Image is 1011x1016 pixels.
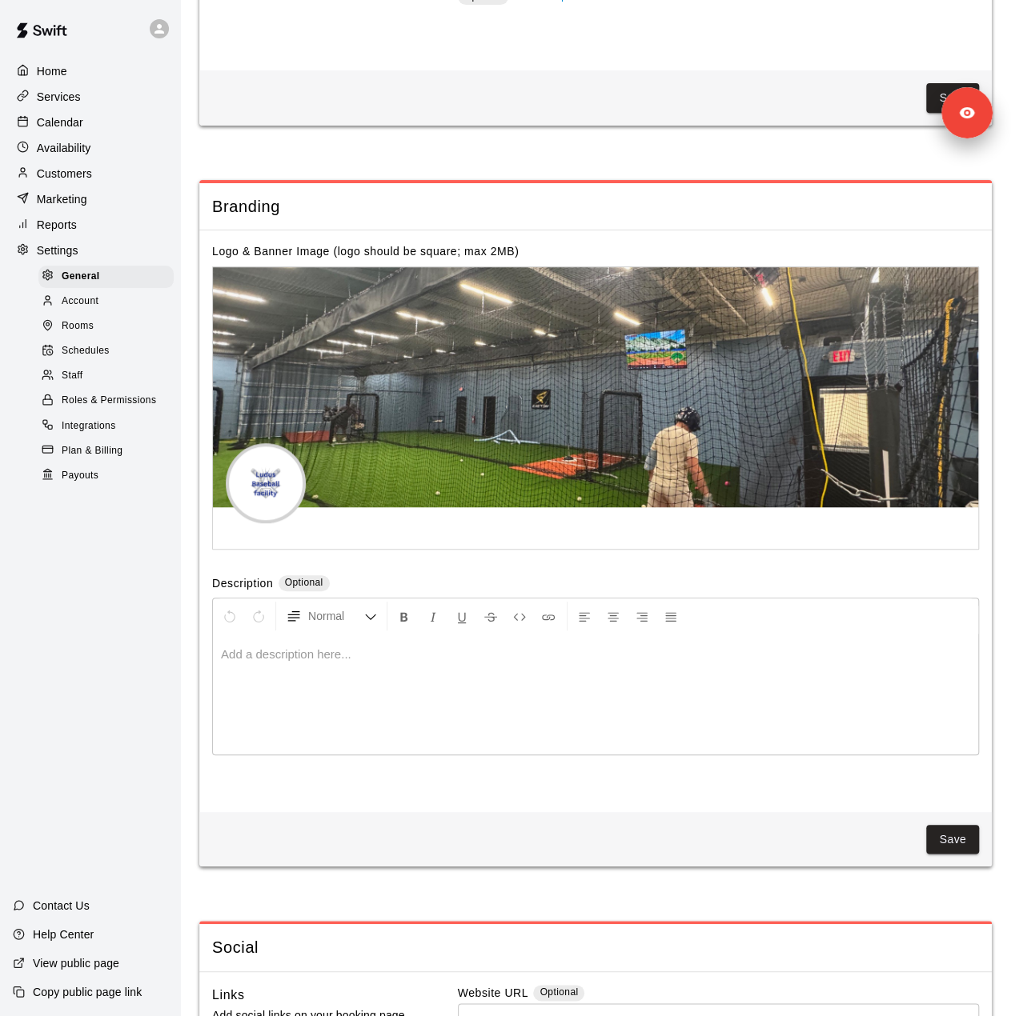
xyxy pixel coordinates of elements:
[37,217,77,233] p: Reports
[38,315,174,338] div: Rooms
[600,602,627,630] button: Center Align
[37,191,87,207] p: Marketing
[62,418,116,434] span: Integrations
[448,602,475,630] button: Format Underline
[38,438,180,463] a: Plan & Billing
[38,314,180,339] a: Rooms
[308,608,364,624] span: Normal
[212,575,273,594] label: Description
[391,602,418,630] button: Format Bold
[38,463,180,488] a: Payouts
[216,602,243,630] button: Undo
[38,264,180,289] a: General
[477,602,504,630] button: Format Strikethrough
[38,414,180,438] a: Integrations
[212,937,979,958] span: Social
[37,89,81,105] p: Services
[212,245,519,258] label: Logo & Banner Image (logo should be square; max 2MB)
[62,318,94,334] span: Rooms
[38,440,174,462] div: Plan & Billing
[212,985,245,1006] h6: Links
[37,140,91,156] p: Availability
[506,602,533,630] button: Insert Code
[33,984,142,1000] p: Copy public page link
[38,390,174,412] div: Roles & Permissions
[279,602,383,630] button: Formatting Options
[540,986,578,998] span: Optional
[13,110,167,134] a: Calendar
[926,825,979,854] button: Save
[419,602,447,630] button: Format Italics
[926,83,979,113] button: Save
[657,602,684,630] button: Justify Align
[33,898,90,914] p: Contact Us
[38,339,180,364] a: Schedules
[38,340,174,362] div: Schedules
[38,364,180,389] a: Staff
[13,187,167,211] a: Marketing
[458,985,528,1003] label: Website URL
[13,59,167,83] a: Home
[33,926,94,942] p: Help Center
[62,294,98,310] span: Account
[245,602,272,630] button: Redo
[571,602,598,630] button: Left Align
[38,289,180,314] a: Account
[38,365,174,387] div: Staff
[38,290,174,313] div: Account
[535,602,562,630] button: Insert Link
[33,955,119,971] p: View public page
[62,443,122,459] span: Plan & Billing
[37,166,92,182] p: Customers
[62,368,82,384] span: Staff
[38,415,174,438] div: Integrations
[285,577,323,588] span: Optional
[13,213,167,237] a: Reports
[13,136,167,160] a: Availability
[62,468,98,484] span: Payouts
[13,162,167,186] a: Customers
[37,242,78,258] p: Settings
[13,85,167,109] a: Services
[13,238,167,262] a: Settings
[37,114,83,130] p: Calendar
[62,269,100,285] span: General
[212,196,979,218] span: Branding
[38,465,174,487] div: Payouts
[38,389,180,414] a: Roles & Permissions
[628,602,656,630] button: Right Align
[62,393,156,409] span: Roles & Permissions
[37,63,67,79] p: Home
[38,266,174,288] div: General
[62,343,110,359] span: Schedules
